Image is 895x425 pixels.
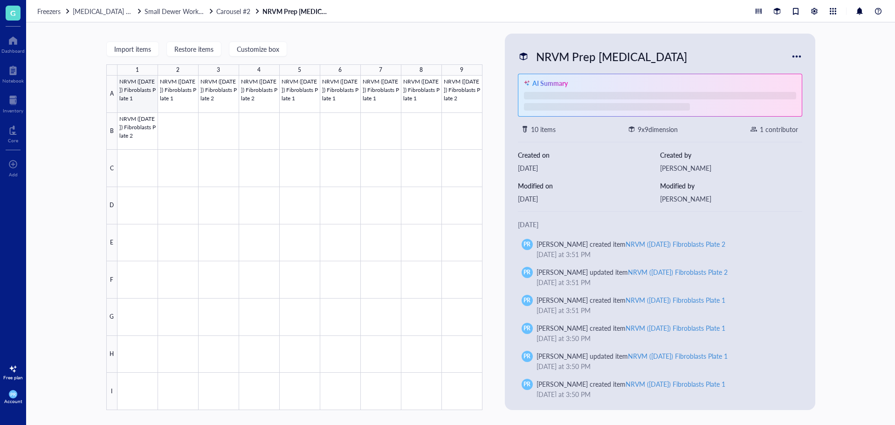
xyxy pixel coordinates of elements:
div: 9 x 9 dimension [638,124,678,134]
div: [PERSON_NAME] updated item [537,267,728,277]
div: B [106,113,117,150]
span: Restore items [174,45,213,53]
div: [PERSON_NAME] updated item [537,351,728,361]
div: [PERSON_NAME] [660,194,802,204]
span: PR [523,296,530,305]
a: PR[PERSON_NAME] created itemNRVM ([DATE]) Fibroblasts Plate 1[DATE] at 3:50 PM [518,319,802,347]
div: F [106,261,117,299]
div: [PERSON_NAME] [660,163,802,173]
div: [DATE] at 3:50 PM [537,389,791,399]
div: [DATE] at 3:50 PM [537,333,791,343]
a: Freezers [37,7,71,15]
div: 10 items [531,124,556,134]
div: NRVM ([DATE]) Fibroblasts Plate 2 [626,239,725,249]
div: I [106,373,117,410]
div: [DATE] at 3:51 PM [537,305,791,315]
div: 6 [338,64,342,76]
span: Small Dewer Working Storage [145,7,231,16]
div: NRVM ([DATE]) Fibroblasts Plate 1 [626,379,725,389]
div: Notebook [2,78,24,84]
div: Inventory [3,108,23,113]
div: G [106,299,117,336]
div: D [106,187,117,224]
div: Add [9,172,18,177]
div: Created by [660,150,802,160]
div: [DATE] [518,219,802,230]
div: NRVM ([DATE]) Fibroblasts Plate 1 [628,351,728,361]
div: [PERSON_NAME] created item [537,323,726,333]
span: [MEDICAL_DATA] Storage ([PERSON_NAME]/[PERSON_NAME]) [73,7,259,16]
div: [DATE] at 3:50 PM [537,361,791,371]
a: PR[PERSON_NAME] created itemNRVM ([DATE]) Fibroblasts Plate 1[DATE] at 3:50 PM [518,375,802,403]
div: 1 contributor [760,124,798,134]
div: E [106,224,117,262]
div: AI Summary [532,78,568,88]
a: NRVM Prep [MEDICAL_DATA] [262,7,332,15]
div: Modified by [660,181,802,191]
button: Import items [106,42,159,56]
button: Restore items [166,42,221,56]
span: PR [523,380,530,389]
div: Account [4,398,22,404]
a: Core [8,123,18,143]
div: 5 [298,64,301,76]
div: NRVM ([DATE]) Fibroblasts Plate 2 [628,267,728,277]
div: 7 [379,64,382,76]
div: [DATE] [518,194,660,204]
a: Notebook [2,63,24,84]
span: PR [523,352,530,361]
div: Created on [518,150,660,160]
span: PR [523,324,530,333]
button: Customize box [229,42,287,56]
div: [PERSON_NAME] created item [537,295,726,305]
span: Import items [114,45,151,53]
div: [PERSON_NAME] created item [537,379,726,389]
div: NRVM ([DATE]) Fibroblasts Plate 1 [626,295,725,305]
span: G [10,7,16,19]
div: H [106,336,117,373]
a: PR[PERSON_NAME] created itemNRVM ([DATE]) Fibroblasts Plate 1[DATE] at 3:51 PM [518,291,802,319]
span: PR [523,268,530,277]
div: [DATE] at 3:51 PM [537,277,791,287]
div: NRVM Prep [MEDICAL_DATA] [532,47,691,66]
a: PR[PERSON_NAME] created itemNRVM ([DATE]) Fibroblasts Plate 2[DATE] at 3:51 PM [518,235,802,263]
div: Dashboard [1,48,25,54]
span: Carousel #2 [216,7,250,16]
a: PR[PERSON_NAME] updated itemNRVM ([DATE]) Fibroblasts Plate 1[DATE] at 3:50 PM [518,347,802,375]
div: NRVM ([DATE]) Fibroblasts Plate 1 [626,323,725,333]
div: A [106,76,117,113]
div: 9 [460,64,463,76]
a: Small Dewer Working StorageCarousel #2 [145,7,261,15]
div: 3 [217,64,220,76]
div: [DATE] at 3:51 PM [537,249,791,259]
a: Dashboard [1,33,25,54]
div: Core [8,138,18,143]
div: 4 [257,64,261,76]
div: 8 [420,64,423,76]
span: Customize box [237,45,279,53]
div: 1 [136,64,139,76]
a: PR[PERSON_NAME] updated itemNRVM ([DATE]) Fibroblasts Plate 2[DATE] at 3:51 PM [518,263,802,291]
div: Free plan [3,375,23,380]
div: 2 [176,64,179,76]
a: [MEDICAL_DATA] Storage ([PERSON_NAME]/[PERSON_NAME]) [73,7,143,15]
div: [PERSON_NAME] created item [537,239,726,249]
div: Modified on [518,181,660,191]
div: [DATE] [518,163,660,173]
span: Freezers [37,7,61,16]
span: PR [10,391,16,397]
div: C [106,150,117,187]
span: PR [523,240,530,249]
a: Inventory [3,93,23,113]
